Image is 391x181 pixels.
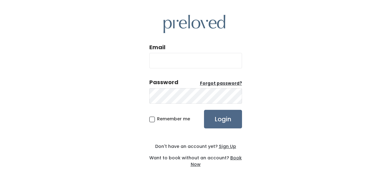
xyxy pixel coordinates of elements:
div: Password [149,78,178,86]
a: Sign Up [218,143,236,149]
a: Forgot password? [200,80,242,87]
div: Want to book without an account? [149,150,242,168]
div: Don't have an account yet? [149,143,242,150]
span: Remember me [157,116,190,122]
u: Sign Up [219,143,236,149]
input: Login [204,110,242,128]
a: Book Now [191,155,242,167]
label: Email [149,43,165,51]
img: preloved logo [164,15,225,33]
